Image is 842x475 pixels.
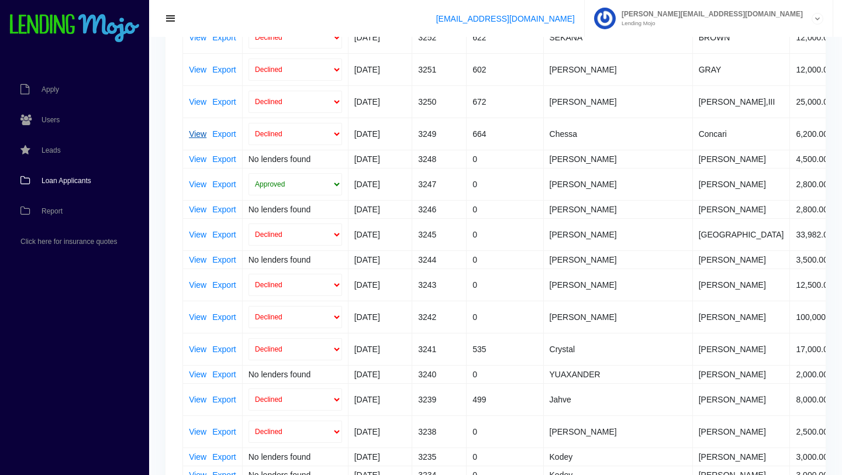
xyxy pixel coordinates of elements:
[693,269,791,301] td: [PERSON_NAME]
[212,130,236,138] a: Export
[693,168,791,200] td: [PERSON_NAME]
[467,448,543,466] td: 0
[189,66,206,74] a: View
[594,8,616,29] img: Profile image
[189,130,206,138] a: View
[693,118,791,150] td: Concari
[412,333,467,365] td: 3241
[412,85,467,118] td: 3250
[544,85,693,118] td: [PERSON_NAME]
[693,365,791,383] td: [PERSON_NAME]
[189,33,206,42] a: View
[544,168,693,200] td: [PERSON_NAME]
[348,333,412,365] td: [DATE]
[412,383,467,415] td: 3239
[693,448,791,466] td: [PERSON_NAME]
[20,238,117,245] span: Click here for insurance quotes
[412,365,467,383] td: 3240
[189,98,206,106] a: View
[42,208,63,215] span: Report
[189,428,206,436] a: View
[348,118,412,150] td: [DATE]
[189,313,206,321] a: View
[467,383,543,415] td: 499
[412,118,467,150] td: 3249
[348,415,412,448] td: [DATE]
[243,365,348,383] td: No lenders found
[544,53,693,85] td: [PERSON_NAME]
[693,333,791,365] td: [PERSON_NAME]
[348,448,412,466] td: [DATE]
[616,11,803,18] span: [PERSON_NAME][EMAIL_ADDRESS][DOMAIN_NAME]
[693,383,791,415] td: [PERSON_NAME]
[189,395,206,404] a: View
[467,85,543,118] td: 672
[212,66,236,74] a: Export
[189,281,206,289] a: View
[544,333,693,365] td: Crystal
[412,301,467,333] td: 3242
[189,453,206,461] a: View
[348,150,412,168] td: [DATE]
[243,250,348,269] td: No lenders found
[243,200,348,218] td: No lenders found
[212,395,236,404] a: Export
[348,168,412,200] td: [DATE]
[189,230,206,239] a: View
[544,150,693,168] td: [PERSON_NAME]
[693,218,791,250] td: [GEOGRAPHIC_DATA]
[467,333,543,365] td: 535
[693,250,791,269] td: [PERSON_NAME]
[467,118,543,150] td: 664
[212,281,236,289] a: Export
[544,415,693,448] td: [PERSON_NAME]
[436,14,575,23] a: [EMAIL_ADDRESS][DOMAIN_NAME]
[412,269,467,301] td: 3243
[212,370,236,378] a: Export
[212,256,236,264] a: Export
[42,147,61,154] span: Leads
[467,150,543,168] td: 0
[412,168,467,200] td: 3247
[42,116,60,123] span: Users
[467,415,543,448] td: 0
[212,180,236,188] a: Export
[348,200,412,218] td: [DATE]
[544,218,693,250] td: [PERSON_NAME]
[467,21,543,53] td: 622
[693,150,791,168] td: [PERSON_NAME]
[243,150,348,168] td: No lenders found
[212,98,236,106] a: Export
[412,150,467,168] td: 3248
[544,118,693,150] td: Chessa
[467,168,543,200] td: 0
[348,218,412,250] td: [DATE]
[189,180,206,188] a: View
[412,200,467,218] td: 3246
[616,20,803,26] small: Lending Mojo
[348,250,412,269] td: [DATE]
[467,218,543,250] td: 0
[212,345,236,353] a: Export
[412,218,467,250] td: 3245
[9,14,140,43] img: logo-small.png
[412,415,467,448] td: 3238
[212,155,236,163] a: Export
[693,200,791,218] td: [PERSON_NAME]
[467,365,543,383] td: 0
[189,370,206,378] a: View
[348,21,412,53] td: [DATE]
[348,85,412,118] td: [DATE]
[467,53,543,85] td: 602
[348,383,412,415] td: [DATE]
[693,415,791,448] td: [PERSON_NAME]
[212,205,236,214] a: Export
[189,256,206,264] a: View
[348,269,412,301] td: [DATE]
[212,230,236,239] a: Export
[544,301,693,333] td: [PERSON_NAME]
[544,269,693,301] td: [PERSON_NAME]
[467,200,543,218] td: 0
[412,53,467,85] td: 3251
[348,365,412,383] td: [DATE]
